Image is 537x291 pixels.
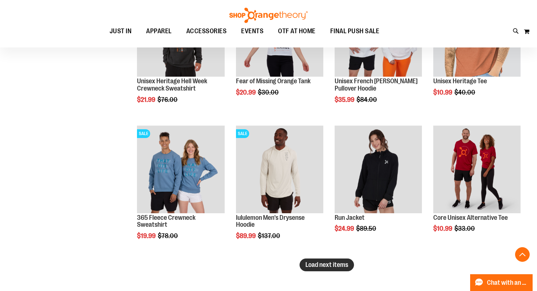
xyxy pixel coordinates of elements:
span: Load next items [305,261,348,268]
span: $89.99 [236,232,257,240]
span: $137.00 [258,232,281,240]
img: Product image for Core Unisex Alternative Tee [433,126,521,213]
div: product [133,122,228,258]
span: $24.99 [335,225,355,232]
span: ACCESSORIES [186,23,227,39]
span: EVENTS [241,23,263,39]
span: $19.99 [137,232,157,240]
a: Unisex Heritage Hell Week Crewneck Sweatshirt [137,77,207,92]
a: Product image for lululemon Mens Drysense Hoodie BoneSALE [236,126,323,214]
a: Product image for Run Jacket [335,126,422,214]
a: ACCESSORIES [179,23,234,40]
img: Product image for Run Jacket [335,126,422,213]
a: 365 Fleece Crewneck Sweatshirt [137,214,195,229]
span: $40.00 [454,89,476,96]
a: JUST IN [102,23,139,40]
span: FINAL PUSH SALE [330,23,380,39]
a: Run Jacket [335,214,365,221]
a: OTF AT HOME [271,23,323,40]
button: Load next items [300,259,354,271]
button: Back To Top [515,247,530,262]
a: Product image for Core Unisex Alternative Tee [433,126,521,214]
span: $76.00 [157,96,179,103]
span: $30.00 [258,89,280,96]
span: $35.99 [335,96,355,103]
img: 365 Fleece Crewneck Sweatshirt [137,126,224,213]
span: $84.00 [357,96,378,103]
span: $20.99 [236,89,257,96]
a: Unisex French [PERSON_NAME] Pullover Hoodie [335,77,418,92]
a: APPAREL [139,23,179,40]
a: Unisex Heritage Tee [433,77,487,85]
img: Shop Orangetheory [228,8,309,23]
span: $89.50 [356,225,377,232]
button: Chat with an Expert [470,274,533,291]
span: SALE [137,129,150,138]
span: JUST IN [110,23,132,39]
span: APPAREL [146,23,172,39]
a: EVENTS [234,23,271,40]
div: product [232,122,327,258]
div: product [430,122,524,251]
span: $10.99 [433,225,453,232]
span: Chat with an Expert [487,279,528,286]
span: SALE [236,129,249,138]
span: $33.00 [454,225,476,232]
img: Product image for lululemon Mens Drysense Hoodie Bone [236,126,323,213]
span: OTF AT HOME [278,23,316,39]
div: product [331,122,426,251]
a: Fear of Missing Orange Tank [236,77,311,85]
span: $10.99 [433,89,453,96]
span: $78.00 [158,232,179,240]
a: FINAL PUSH SALE [323,23,387,39]
a: 365 Fleece Crewneck SweatshirtSALE [137,126,224,214]
a: Core Unisex Alternative Tee [433,214,508,221]
span: $21.99 [137,96,156,103]
a: lululemon Men's Drysense Hoodie [236,214,305,229]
